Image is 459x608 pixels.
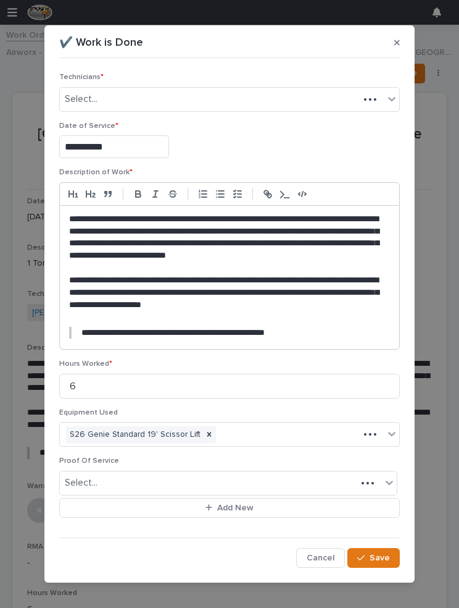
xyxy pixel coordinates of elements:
span: Proof Of Service [59,457,119,465]
p: ✔️ Work is Done [59,36,143,50]
div: Select... [65,93,97,106]
div: S26 Genie Standard 19' Scissor Lift [66,426,202,443]
div: Select... [65,476,97,489]
span: Date of Service [59,122,118,130]
button: Cancel [296,548,345,568]
button: Save [347,548,400,568]
button: Add New [59,498,400,518]
span: Technicians [59,74,104,81]
span: Cancel [307,552,334,564]
span: Add New [217,502,254,513]
span: Description of Work [59,169,133,176]
span: Hours Worked [59,360,112,368]
span: Equipment Used [59,409,118,416]
span: Save [370,552,390,564]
